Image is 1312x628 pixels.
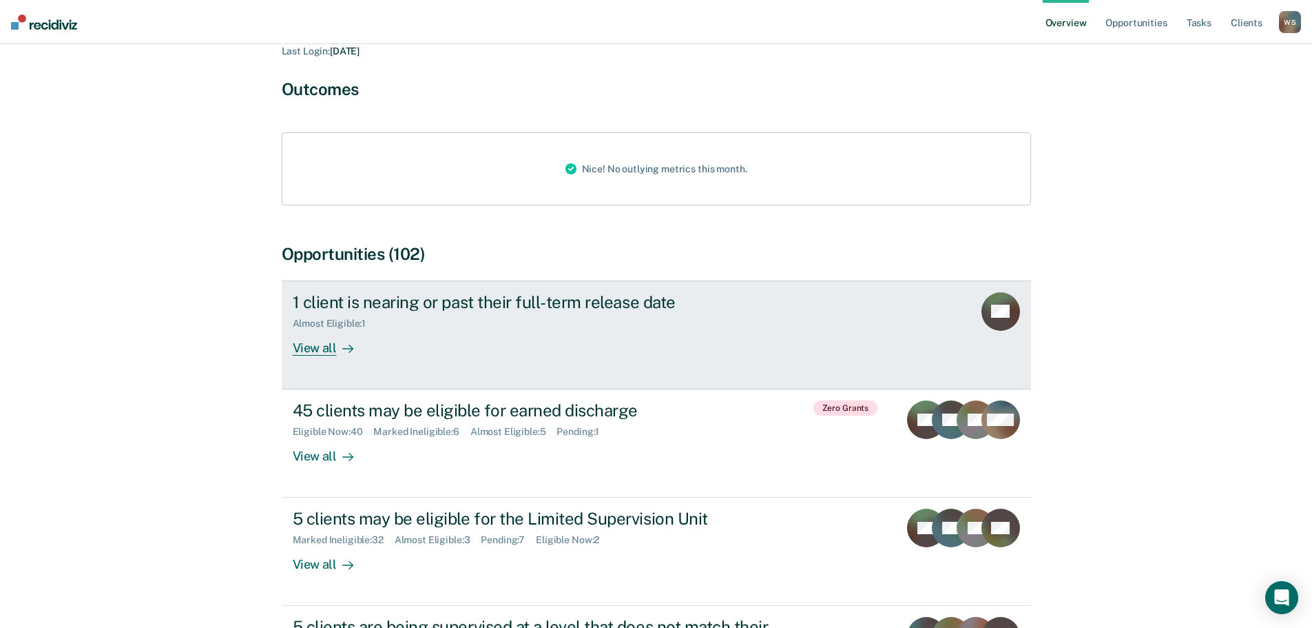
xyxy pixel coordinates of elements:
div: 5 clients may be eligible for the Limited Supervision Unit [293,509,776,529]
div: W S [1279,11,1301,33]
div: Eligible Now : 40 [293,426,374,438]
a: 1 client is nearing or past their full-term release dateAlmost Eligible:1View all [282,281,1031,389]
img: Recidiviz [11,14,77,30]
div: Almost Eligible : 3 [395,534,481,546]
div: Eligible Now : 2 [536,534,610,546]
div: Marked Ineligible : 6 [373,426,470,438]
div: 45 clients may be eligible for earned discharge [293,401,776,421]
div: Almost Eligible : 5 [470,426,557,438]
div: Nice! No outlying metrics this month. [554,133,758,205]
span: Last Login : [282,45,330,57]
div: View all [293,546,370,573]
div: Outcomes [282,79,1031,99]
div: Pending : 7 [481,534,536,546]
span: Zero Grants [813,401,878,416]
div: Pending : 1 [556,426,610,438]
div: Marked Ineligible : 32 [293,534,395,546]
button: WS [1279,11,1301,33]
div: 1 client is nearing or past their full-term release date [293,292,776,312]
div: View all [293,438,370,465]
div: Opportunities (102) [282,244,1031,264]
a: 45 clients may be eligible for earned dischargeEligible Now:40Marked Ineligible:6Almost Eligible:... [282,389,1031,498]
div: Open Intercom Messenger [1265,581,1298,614]
div: View all [293,329,370,356]
a: 5 clients may be eligible for the Limited Supervision UnitMarked Ineligible:32Almost Eligible:3Pe... [282,498,1031,606]
div: [DATE] [282,45,360,57]
div: Almost Eligible : 1 [293,318,377,330]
